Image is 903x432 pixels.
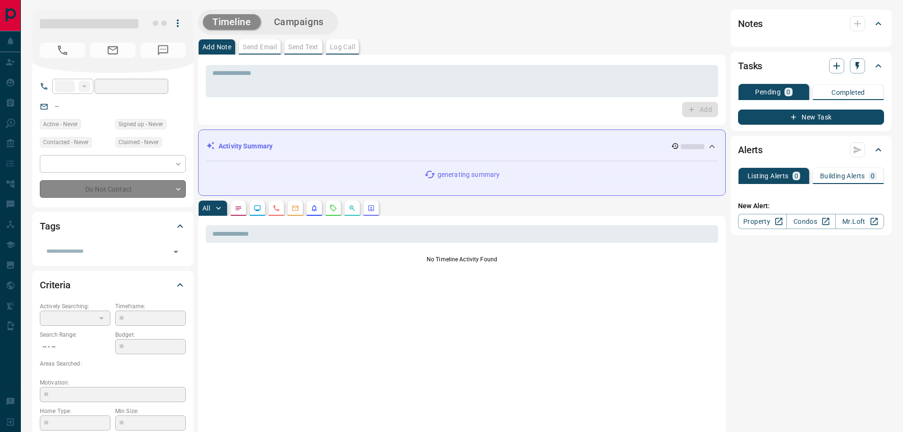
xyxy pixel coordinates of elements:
p: New Alert: [738,201,884,211]
div: Criteria [40,274,186,296]
span: Contacted - Never [43,138,89,147]
svg: Listing Alerts [310,204,318,212]
p: generating summary [438,170,500,180]
p: Search Range: [40,331,110,339]
p: Areas Searched: [40,359,186,368]
p: Activity Summary [219,141,273,151]
p: Min Size: [115,407,186,415]
button: Open [169,245,182,258]
div: Tags [40,215,186,238]
svg: Lead Browsing Activity [254,204,261,212]
svg: Opportunities [348,204,356,212]
div: Do Not Contact [40,180,186,198]
p: -- - -- [40,339,110,355]
h2: Notes [738,16,763,31]
p: No Timeline Activity Found [206,255,718,264]
svg: Requests [329,204,337,212]
span: No Email [90,43,136,58]
span: No Number [40,43,85,58]
span: No Number [140,43,186,58]
p: Listing Alerts [748,173,789,179]
span: Signed up - Never [119,119,163,129]
span: Claimed - Never [119,138,159,147]
p: Actively Searching: [40,302,110,311]
p: Add Note [202,44,231,50]
p: Completed [831,89,865,96]
p: 0 [794,173,798,179]
a: Property [738,214,787,229]
svg: Calls [273,204,280,212]
p: Building Alerts [820,173,865,179]
button: New Task [738,110,884,125]
svg: Emails [292,204,299,212]
p: 0 [786,89,790,95]
div: Alerts [738,138,884,161]
div: Activity Summary [206,138,718,155]
h2: Criteria [40,277,71,293]
svg: Notes [235,204,242,212]
div: Tasks [738,55,884,77]
p: Budget: [115,331,186,339]
p: Pending [755,89,781,95]
p: 0 [871,173,875,179]
div: Notes [738,12,884,35]
a: Mr.Loft [835,214,884,229]
button: Campaigns [265,14,333,30]
h2: Alerts [738,142,763,157]
p: Motivation: [40,378,186,387]
a: Condos [786,214,835,229]
h2: Tasks [738,58,762,74]
span: Active - Never [43,119,78,129]
button: Timeline [203,14,261,30]
a: -- [55,102,59,110]
p: Home Type: [40,407,110,415]
svg: Agent Actions [367,204,375,212]
h2: Tags [40,219,60,234]
p: Timeframe: [115,302,186,311]
p: All [202,205,210,211]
